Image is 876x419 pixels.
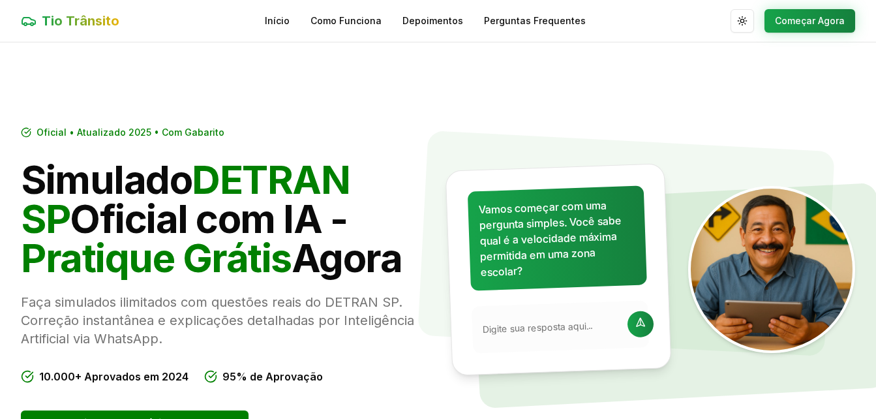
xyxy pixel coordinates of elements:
[21,293,428,348] p: Faça simulados ilimitados com questões reais do DETRAN SP. Correção instantânea e explicações det...
[42,12,119,30] span: Tio Trânsito
[478,196,636,280] p: Vamos começar com uma pergunta simples. Você sabe qual é a velocidade máxima permitida em uma zon...
[764,9,855,33] button: Começar Agora
[21,12,119,30] a: Tio Trânsito
[482,318,620,336] input: Digite sua resposta aqui...
[21,156,350,242] span: DETRAN SP
[21,160,428,277] h1: Simulado Oficial com IA - Agora
[310,14,382,27] a: Como Funciona
[265,14,290,27] a: Início
[21,234,292,281] span: Pratique Grátis
[39,369,189,384] span: 10.000+ Aprovados em 2024
[37,126,224,139] span: Oficial • Atualizado 2025 • Com Gabarito
[484,14,586,27] a: Perguntas Frequentes
[222,369,323,384] span: 95% de Aprovação
[688,186,855,353] img: Tio Trânsito
[402,14,463,27] a: Depoimentos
